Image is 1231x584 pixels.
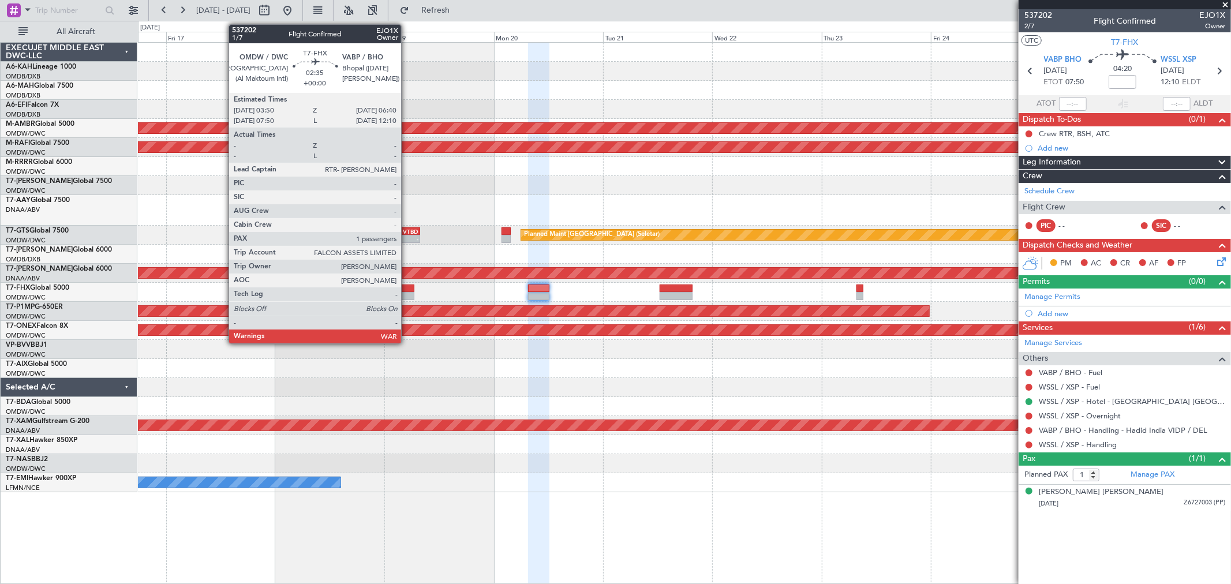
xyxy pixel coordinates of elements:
span: M-RRRR [6,159,33,166]
span: ATOT [1037,98,1056,110]
a: T7-EMIHawker 900XP [6,475,76,482]
span: 2/7 [1024,21,1052,31]
span: Leg Information [1023,156,1081,169]
a: WSSL / XSP - Fuel [1039,382,1100,392]
span: Pax [1023,452,1035,466]
span: 04:20 [1113,63,1132,75]
div: - - [1058,220,1084,231]
span: AF [1149,258,1158,269]
a: T7-ONEXFalcon 8X [6,323,68,330]
div: PIC [1037,219,1056,232]
div: Sun 19 [384,32,493,42]
span: Crew [1023,170,1042,183]
span: [DATE] [1044,65,1068,77]
a: OMDB/DXB [6,255,40,264]
a: OMDW/DWC [6,407,46,416]
div: [PERSON_NAME] [PERSON_NAME] [1039,486,1163,498]
span: T7-P1MP [6,304,35,310]
a: OMDW/DWC [6,465,46,473]
a: OMDW/DWC [6,186,46,195]
span: AC [1091,258,1101,269]
a: DNAA/ABV [6,446,40,454]
a: A6-EFIFalcon 7X [6,102,59,108]
span: VABP BHO [1044,54,1082,66]
a: T7-[PERSON_NAME]Global 6000 [6,265,112,272]
span: A6-MAH [6,83,34,89]
a: T7-GTSGlobal 7500 [6,227,69,234]
div: Planned Maint [GEOGRAPHIC_DATA] (Seletar) [524,226,660,244]
span: Services [1023,321,1053,335]
span: Refresh [411,6,460,14]
a: T7-[PERSON_NAME]Global 6000 [6,246,112,253]
span: (1/1) [1189,452,1206,465]
span: Others [1023,352,1048,365]
span: FP [1177,258,1186,269]
a: T7-NASBBJ2 [6,456,48,463]
span: T7-NAS [6,456,31,463]
div: Add new [1038,309,1225,319]
span: A6-EFI [6,102,27,108]
span: (0/1) [1189,113,1206,125]
div: SIC [1152,219,1171,232]
span: Owner [1199,21,1225,31]
span: VP-BVV [6,342,31,349]
a: DNAA/ABV [6,274,40,283]
a: A6-KAHLineage 1000 [6,63,76,70]
a: Schedule Crew [1024,186,1075,197]
span: 12:10 [1161,77,1179,88]
span: T7-EMI [6,475,28,482]
a: WSSL / XSP - Overnight [1039,411,1121,421]
a: LFMN/NCE [6,484,40,492]
div: - - [1174,220,1200,231]
span: T7-FHX [6,284,30,291]
span: Flight Crew [1023,201,1065,214]
span: T7-ONEX [6,323,36,330]
a: OMDB/DXB [6,91,40,100]
span: [DATE] - [DATE] [196,5,250,16]
span: WSSL XSP [1161,54,1196,66]
a: OMDW/DWC [6,293,46,302]
a: T7-XALHawker 850XP [6,437,77,444]
span: (0/0) [1189,275,1206,287]
a: OMDB/DXB [6,72,40,81]
div: Tue 21 [603,32,712,42]
div: Crew RTR, BSH, ATC [1039,129,1110,138]
span: PM [1060,258,1072,269]
div: - [395,235,419,242]
a: Manage Services [1024,338,1082,349]
a: OMDW/DWC [6,129,46,138]
span: All Aircraft [30,28,122,36]
span: T7-XAL [6,437,29,444]
div: EGSS [371,228,395,235]
span: T7-AAY [6,197,31,204]
div: Fri 24 [931,32,1040,42]
a: T7-BDAGlobal 5000 [6,399,70,406]
input: --:-- [1059,97,1087,111]
span: 537202 [1024,9,1052,21]
a: A6-MAHGlobal 7500 [6,83,73,89]
a: OMDW/DWC [6,148,46,157]
div: Fri 17 [166,32,275,42]
span: ETOT [1044,77,1063,88]
a: OMDW/DWC [6,331,46,340]
div: Thu 23 [822,32,931,42]
div: Add new [1038,143,1225,153]
a: DNAA/ABV [6,426,40,435]
span: Dispatch To-Dos [1023,113,1081,126]
label: Planned PAX [1024,469,1068,481]
a: OMDW/DWC [6,350,46,359]
a: T7-XAMGulfstream G-200 [6,418,89,425]
span: T7-BDA [6,399,31,406]
span: T7-[PERSON_NAME] [6,178,73,185]
span: T7-[PERSON_NAME] [6,265,73,272]
a: T7-FHXGlobal 5000 [6,284,69,291]
a: OMDW/DWC [6,167,46,176]
span: CR [1120,258,1130,269]
a: OMDW/DWC [6,369,46,378]
span: ELDT [1182,77,1200,88]
a: OMDB/DXB [6,110,40,119]
a: Manage PAX [1131,469,1174,481]
a: M-RAFIGlobal 7500 [6,140,69,147]
span: [DATE] [1039,499,1058,508]
a: M-AMBRGlobal 5000 [6,121,74,128]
